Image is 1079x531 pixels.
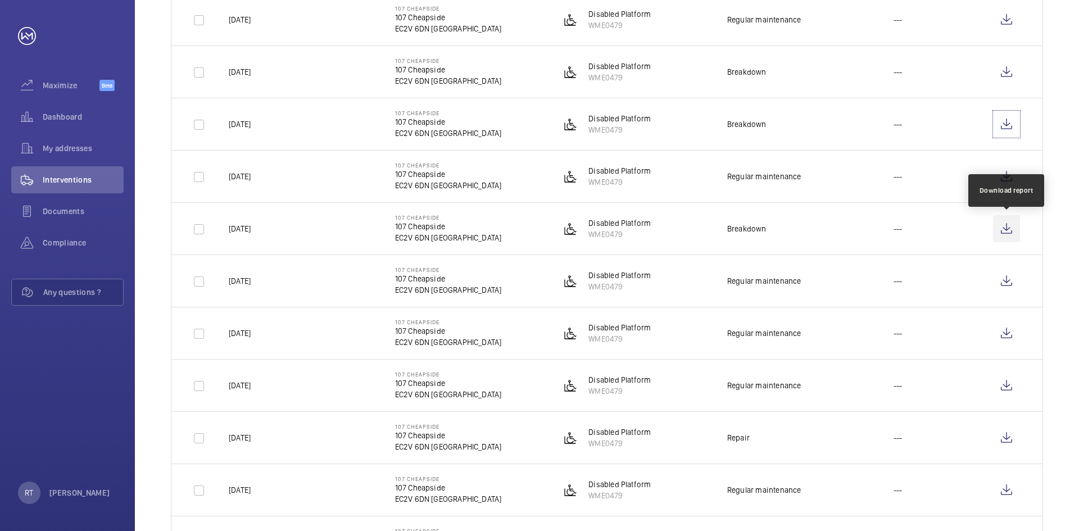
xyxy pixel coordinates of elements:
[395,75,502,87] p: EC2V 6DN [GEOGRAPHIC_DATA]
[588,281,651,292] p: WME0479
[395,110,502,116] p: 107 Cheapside
[564,483,577,497] img: platform_lift.svg
[229,119,251,130] p: [DATE]
[395,482,502,493] p: 107 Cheapside
[395,64,502,75] p: 107 Cheapside
[395,5,502,12] p: 107 Cheapside
[229,223,251,234] p: [DATE]
[564,274,577,288] img: platform_lift.svg
[229,484,251,496] p: [DATE]
[894,432,903,443] p: ---
[727,14,801,25] div: Regular maintenance
[395,221,502,232] p: 107 Cheapside
[564,222,577,235] img: platform_lift.svg
[395,441,502,452] p: EC2V 6DN [GEOGRAPHIC_DATA]
[99,80,115,91] span: Beta
[588,61,651,72] p: Disabled Platform
[49,487,110,498] p: [PERSON_NAME]
[588,124,651,135] p: WME0479
[25,487,33,498] p: RT
[588,8,651,20] p: Disabled Platform
[894,66,903,78] p: ---
[727,484,801,496] div: Regular maintenance
[894,223,903,234] p: ---
[727,328,801,339] div: Regular maintenance
[43,174,124,185] span: Interventions
[229,432,251,443] p: [DATE]
[395,319,502,325] p: 107 Cheapside
[588,333,651,344] p: WME0479
[395,475,502,482] p: 107 Cheapside
[229,66,251,78] p: [DATE]
[564,326,577,340] img: platform_lift.svg
[727,432,750,443] div: Repair
[229,14,251,25] p: [DATE]
[395,371,502,378] p: 107 Cheapside
[588,217,651,229] p: Disabled Platform
[588,385,651,397] p: WME0479
[564,13,577,26] img: platform_lift.svg
[395,232,502,243] p: EC2V 6DN [GEOGRAPHIC_DATA]
[395,214,502,221] p: 107 Cheapside
[588,165,651,176] p: Disabled Platform
[588,490,651,501] p: WME0479
[229,171,251,182] p: [DATE]
[894,380,903,391] p: ---
[395,378,502,389] p: 107 Cheapside
[395,284,502,296] p: EC2V 6DN [GEOGRAPHIC_DATA]
[564,431,577,444] img: platform_lift.svg
[43,111,124,122] span: Dashboard
[395,273,502,284] p: 107 Cheapside
[727,66,767,78] div: Breakdown
[395,12,502,23] p: 107 Cheapside
[894,171,903,182] p: ---
[43,237,124,248] span: Compliance
[588,438,651,449] p: WME0479
[588,374,651,385] p: Disabled Platform
[395,430,502,441] p: 107 Cheapside
[564,379,577,392] img: platform_lift.svg
[395,423,502,430] p: 107 Cheapside
[395,169,502,180] p: 107 Cheapside
[980,185,1033,196] div: Download report
[588,426,651,438] p: Disabled Platform
[727,275,801,287] div: Regular maintenance
[395,389,502,400] p: EC2V 6DN [GEOGRAPHIC_DATA]
[894,275,903,287] p: ---
[894,119,903,130] p: ---
[564,117,577,131] img: platform_lift.svg
[727,380,801,391] div: Regular maintenance
[564,65,577,79] img: platform_lift.svg
[395,23,502,34] p: EC2V 6DN [GEOGRAPHIC_DATA]
[395,266,502,273] p: 107 Cheapside
[588,322,651,333] p: Disabled Platform
[229,275,251,287] p: [DATE]
[727,223,767,234] div: Breakdown
[894,14,903,25] p: ---
[588,72,651,83] p: WME0479
[588,229,651,240] p: WME0479
[588,479,651,490] p: Disabled Platform
[588,20,651,31] p: WME0479
[564,170,577,183] img: platform_lift.svg
[43,143,124,154] span: My addresses
[395,337,502,348] p: EC2V 6DN [GEOGRAPHIC_DATA]
[43,287,123,298] span: Any questions ?
[43,206,124,217] span: Documents
[727,171,801,182] div: Regular maintenance
[229,328,251,339] p: [DATE]
[894,328,903,339] p: ---
[588,270,651,281] p: Disabled Platform
[894,484,903,496] p: ---
[588,113,651,124] p: Disabled Platform
[588,176,651,188] p: WME0479
[727,119,767,130] div: Breakdown
[395,493,502,505] p: EC2V 6DN [GEOGRAPHIC_DATA]
[395,325,502,337] p: 107 Cheapside
[229,380,251,391] p: [DATE]
[395,162,502,169] p: 107 Cheapside
[395,180,502,191] p: EC2V 6DN [GEOGRAPHIC_DATA]
[395,128,502,139] p: EC2V 6DN [GEOGRAPHIC_DATA]
[43,80,99,91] span: Maximize
[395,116,502,128] p: 107 Cheapside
